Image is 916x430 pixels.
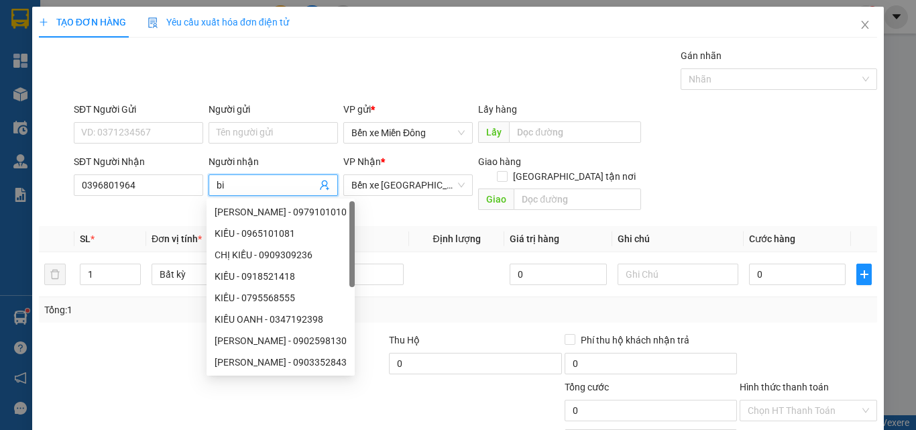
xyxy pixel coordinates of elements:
div: THÚY KIỀU - 0902598130 [207,330,355,352]
div: KIỀU OANH - 0347192398 [215,312,347,327]
div: [PERSON_NAME] - 0903352843 [215,355,347,370]
span: Yêu cầu xuất hóa đơn điện tử [148,17,289,28]
label: Hình thức thanh toán [740,382,829,392]
button: Close [846,7,884,44]
span: user-add [319,180,330,191]
div: KIỀU - 0965101081 [215,226,347,241]
span: plus [39,17,48,27]
span: Lấy [478,121,509,143]
div: CHỊ KIỀU - 0909309236 [207,244,355,266]
button: plus [856,264,872,285]
div: VP gửi [343,102,473,117]
span: Bến xe Miền Đông [351,123,465,143]
div: KIỀU THANH CHÍ - 0979101010 [207,201,355,223]
span: TẠO ĐƠN HÀNG [39,17,126,28]
div: CHỊ KIỀU - 0909309236 [215,248,347,262]
div: SĐT Người Nhận [74,154,203,169]
span: Giao [478,189,514,210]
div: SĐT Người Gửi [74,102,203,117]
span: Định lượng [433,233,480,244]
span: Phí thu hộ khách nhận trả [575,333,695,347]
div: KIỀU TRINH - 0903352843 [207,352,355,373]
span: Giao hàng [478,156,521,167]
div: Người nhận [209,154,338,169]
button: delete [44,264,66,285]
div: KIỀU - 0795568555 [215,290,347,305]
span: Lấy hàng [478,104,517,115]
div: KIỀU - 0918521418 [215,269,347,284]
div: Người gửi [209,102,338,117]
div: [PERSON_NAME] - 0902598130 [215,333,347,348]
input: Dọc đường [509,121,641,143]
span: Bất kỳ [160,264,264,284]
span: SL [80,233,91,244]
th: Ghi chú [612,226,744,252]
span: Đơn vị tính [152,233,202,244]
span: VP Nhận [343,156,381,167]
div: KIỀU OANH - 0347192398 [207,309,355,330]
div: KIỀU - 0795568555 [207,287,355,309]
input: 0 [510,264,606,285]
div: [PERSON_NAME] - 0979101010 [215,205,347,219]
div: KIỀU - 0965101081 [207,223,355,244]
input: Ghi Chú [618,264,738,285]
span: Bến xe Quảng Ngãi [351,175,465,195]
div: Tổng: 1 [44,303,355,317]
span: Cước hàng [749,233,795,244]
input: Dọc đường [514,189,641,210]
span: Thu Hộ [389,335,420,345]
span: Giá trị hàng [510,233,559,244]
div: KIỀU - 0918521418 [207,266,355,287]
label: Gán nhãn [681,50,722,61]
span: Tổng cước [565,382,609,392]
img: icon [148,17,158,28]
span: plus [857,269,871,280]
span: close [860,19,870,30]
span: [GEOGRAPHIC_DATA] tận nơi [508,169,641,184]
